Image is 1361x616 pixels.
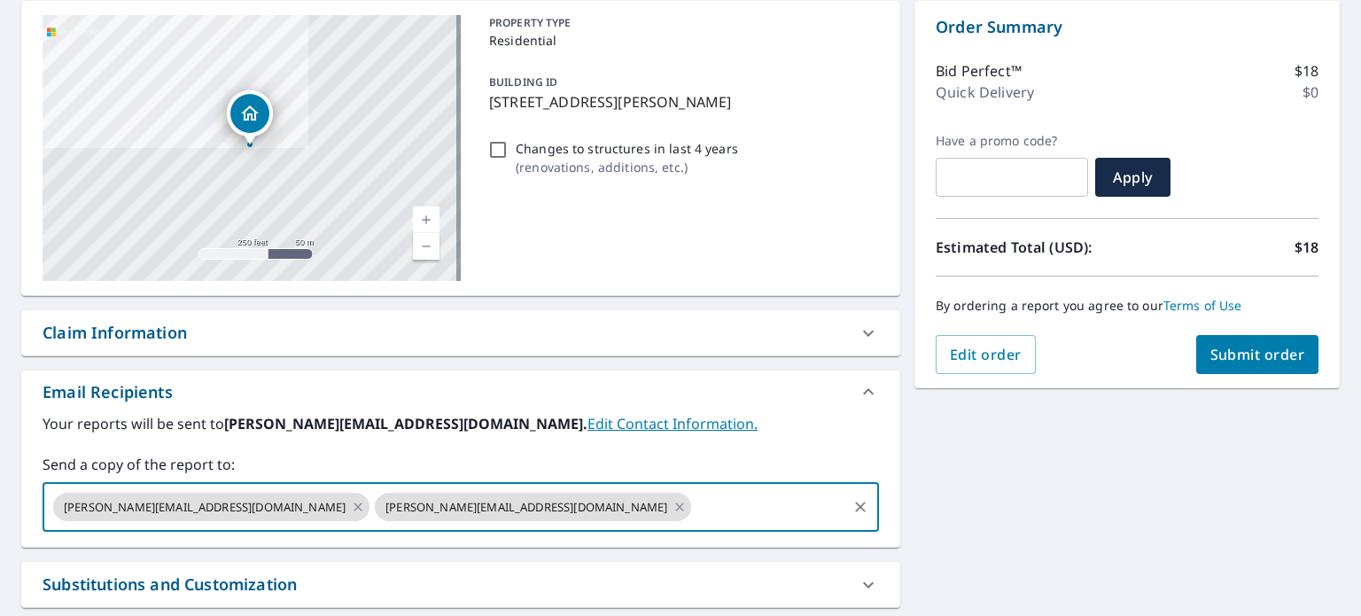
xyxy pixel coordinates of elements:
div: Dropped pin, building 1, Residential property, 1415 Santa Susana Dr Hemet, CA 92543 [227,90,273,145]
div: Email Recipients [43,380,173,404]
p: Estimated Total (USD): [936,237,1127,258]
a: Current Level 17, Zoom Out [413,233,439,260]
span: Apply [1109,168,1156,187]
b: [PERSON_NAME][EMAIL_ADDRESS][DOMAIN_NAME]. [224,414,587,433]
span: Edit order [950,345,1022,364]
label: Send a copy of the report to: [43,454,879,475]
div: [PERSON_NAME][EMAIL_ADDRESS][DOMAIN_NAME] [53,493,369,521]
button: Apply [1095,158,1170,197]
p: Bid Perfect™ [936,60,1022,82]
p: Residential [489,31,872,50]
label: Your reports will be sent to [43,413,879,434]
button: Edit order [936,335,1036,374]
span: Submit order [1210,345,1305,364]
p: ( renovations, additions, etc. ) [516,158,738,176]
a: Current Level 17, Zoom In [413,207,439,233]
a: Terms of Use [1163,297,1242,314]
div: Email Recipients [21,370,900,413]
p: Changes to structures in last 4 years [516,139,738,158]
p: PROPERTY TYPE [489,15,872,31]
div: Claim Information [43,321,187,345]
p: Order Summary [936,15,1318,39]
span: [PERSON_NAME][EMAIL_ADDRESS][DOMAIN_NAME] [53,499,356,516]
div: Substitutions and Customization [43,573,297,597]
p: [STREET_ADDRESS][PERSON_NAME] [489,91,872,113]
button: Submit order [1196,335,1319,374]
button: Clear [848,495,873,519]
div: [PERSON_NAME][EMAIL_ADDRESS][DOMAIN_NAME] [375,493,691,521]
p: $18 [1295,237,1318,258]
span: [PERSON_NAME][EMAIL_ADDRESS][DOMAIN_NAME] [375,499,678,516]
div: Substitutions and Customization [21,562,900,607]
p: $0 [1303,82,1318,103]
p: By ordering a report you agree to our [936,298,1318,314]
div: Claim Information [21,310,900,355]
p: Quick Delivery [936,82,1034,103]
p: $18 [1295,60,1318,82]
p: BUILDING ID [489,74,557,90]
label: Have a promo code? [936,133,1088,149]
a: EditContactInfo [587,414,758,433]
